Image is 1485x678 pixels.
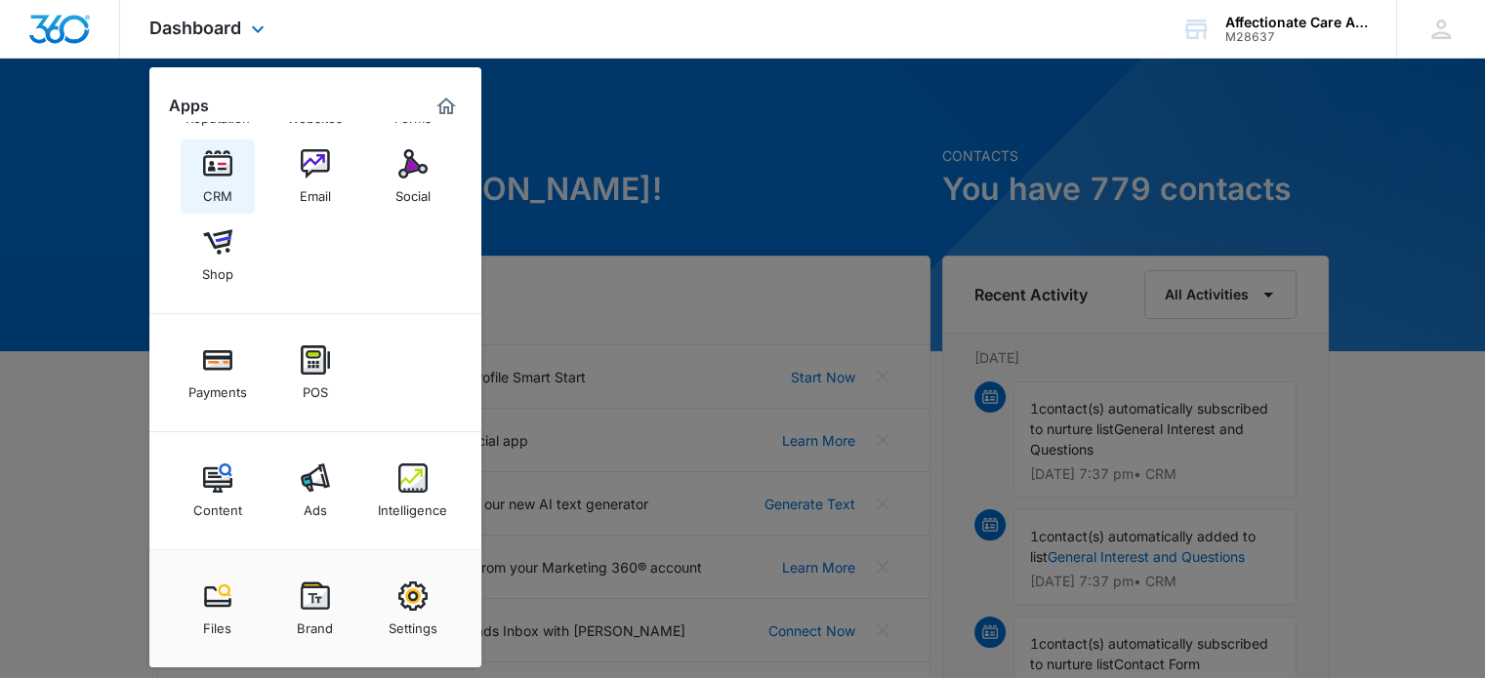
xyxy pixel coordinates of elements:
a: Email [278,140,352,214]
a: Files [181,572,255,646]
div: Intelligence [378,493,447,518]
a: Ads [278,454,352,528]
div: Social [395,179,431,204]
a: Content [181,454,255,528]
a: CRM [181,140,255,214]
a: Social [376,140,450,214]
a: Intelligence [376,454,450,528]
h2: Apps [169,97,209,115]
div: Ads [304,493,327,518]
div: Files [203,611,231,636]
a: Settings [376,572,450,646]
a: Payments [181,336,255,410]
div: Settings [389,611,437,636]
div: Payments [188,375,247,400]
div: POS [303,375,328,400]
div: account name [1225,15,1368,30]
div: account id [1225,30,1368,44]
div: Shop [202,257,233,282]
a: Marketing 360® Dashboard [431,91,462,122]
div: Brand [297,611,333,636]
div: CRM [203,179,232,204]
a: Shop [181,218,255,292]
a: Brand [278,572,352,646]
span: Dashboard [149,18,241,38]
div: Email [300,179,331,204]
div: Content [193,493,242,518]
a: POS [278,336,352,410]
